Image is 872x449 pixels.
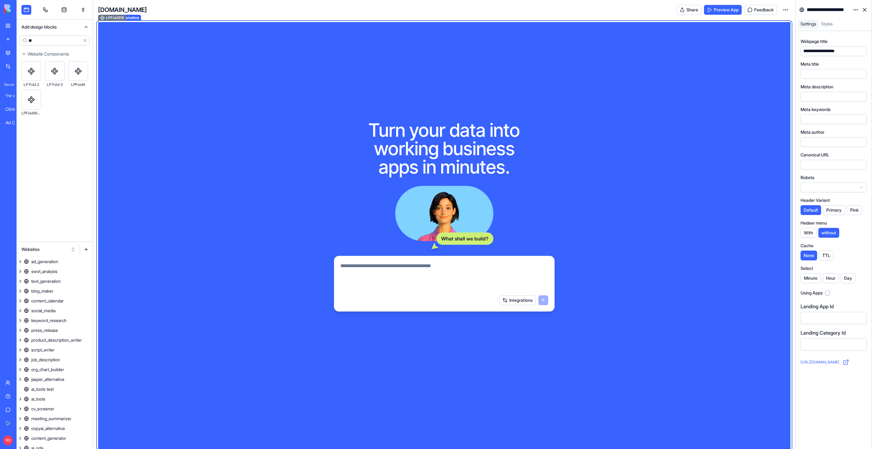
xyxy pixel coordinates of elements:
div: jasper_alternative [31,376,64,382]
a: keyword_research [17,316,93,325]
a: swot_analysis [17,267,93,276]
div: swot_analysis [31,268,57,274]
label: Meta keywords [801,106,831,113]
a: press_release [17,325,93,335]
div: cv_screener [31,406,54,412]
a: meeting_summarizer [17,414,93,424]
div: content_generator [31,435,66,441]
div: LP Fold 2 [21,81,41,88]
div: ad_generation [31,259,58,265]
a: content_calendar [17,296,93,306]
label: Meta author [801,129,824,135]
div: ai_tools [31,396,45,402]
button: With [801,228,817,238]
a: ai_tools test [17,384,93,394]
a: [URL][DOMAIN_NAME] [801,359,849,365]
a: Preview App [704,5,742,15]
a: org_chart_builder [17,365,93,374]
a: ספר המתכונים שלי [2,90,26,102]
div: What shall we build? [436,232,493,245]
a: ai_tools [17,394,93,404]
a: script_writer [17,345,93,355]
span: Settings [801,21,816,26]
label: Landing App Id [801,303,834,310]
button: without [818,228,839,238]
label: Meta description [801,84,833,90]
button: Minute [801,273,821,283]
div: ספר המתכונים שלי [6,93,23,99]
div: script_writer [31,347,55,353]
button: Day [841,273,855,283]
button: Share [676,5,702,15]
label: Cache [801,243,813,249]
a: ad_generation [17,257,93,267]
button: TTL [819,251,834,260]
label: Using Apps [801,290,823,296]
label: Canonical URL [801,152,829,158]
button: Clear [80,36,90,45]
a: blog_maker [17,286,93,296]
div: text_generation [31,278,61,284]
div: press_release [31,327,58,333]
img: logo [4,4,42,13]
div: org_chart_builder [31,366,64,373]
div: keyword_research [31,317,67,324]
span: Recent [2,82,15,87]
a: cv_screener [17,404,93,414]
label: Robots [801,175,814,181]
div: LP Fold 3 [45,81,64,88]
button: Integrations [499,295,536,305]
label: Select [801,265,813,271]
div: meeting_summarizer [31,416,71,422]
div: social_media [31,308,55,314]
div: Ad Campaign Manager [6,120,23,126]
a: Ad Campaign Manager [2,117,26,129]
label: Hedaer menu [801,220,827,226]
button: Pink [847,205,862,215]
a: copyai_alternative [17,424,93,433]
button: None [801,251,817,260]
label: Meta title [801,61,819,67]
a: Settings [798,20,819,28]
h4: [DOMAIN_NAME] [98,6,147,14]
span: RS [3,436,13,445]
h1: Turn your data into working business apps in minutes. [356,121,533,176]
span: Styles [821,21,833,26]
a: jasper_alternative [17,374,93,384]
label: Header Variant [801,197,830,203]
a: text_generation [17,276,93,286]
a: product_description_writer [17,335,93,345]
button: Feedback [744,5,777,15]
div: blog_maker [31,288,53,294]
label: Landing Category Id [801,329,846,336]
button: Primary [823,205,845,215]
button: Website Components [17,49,93,59]
button: Websites [18,244,78,254]
div: content_calendar [31,298,64,304]
a: ClimbCRM [2,103,26,115]
button: Hour [823,273,839,283]
a: Styles [819,20,835,28]
div: LPFold4 [68,81,88,88]
label: Webpage title [801,38,828,44]
div: ClimbCRM [6,106,23,112]
a: social_media [17,306,93,316]
div: ai_tools test [31,386,54,392]
div: job_description [31,357,60,363]
button: Add design blocks [17,20,93,34]
a: content_generator [17,433,93,443]
div: LPFoldWizard [21,109,41,117]
div: copyai_alternative [31,425,65,432]
button: Default [801,205,821,215]
a: job_description [17,355,93,365]
div: product_description_writer [31,337,82,343]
